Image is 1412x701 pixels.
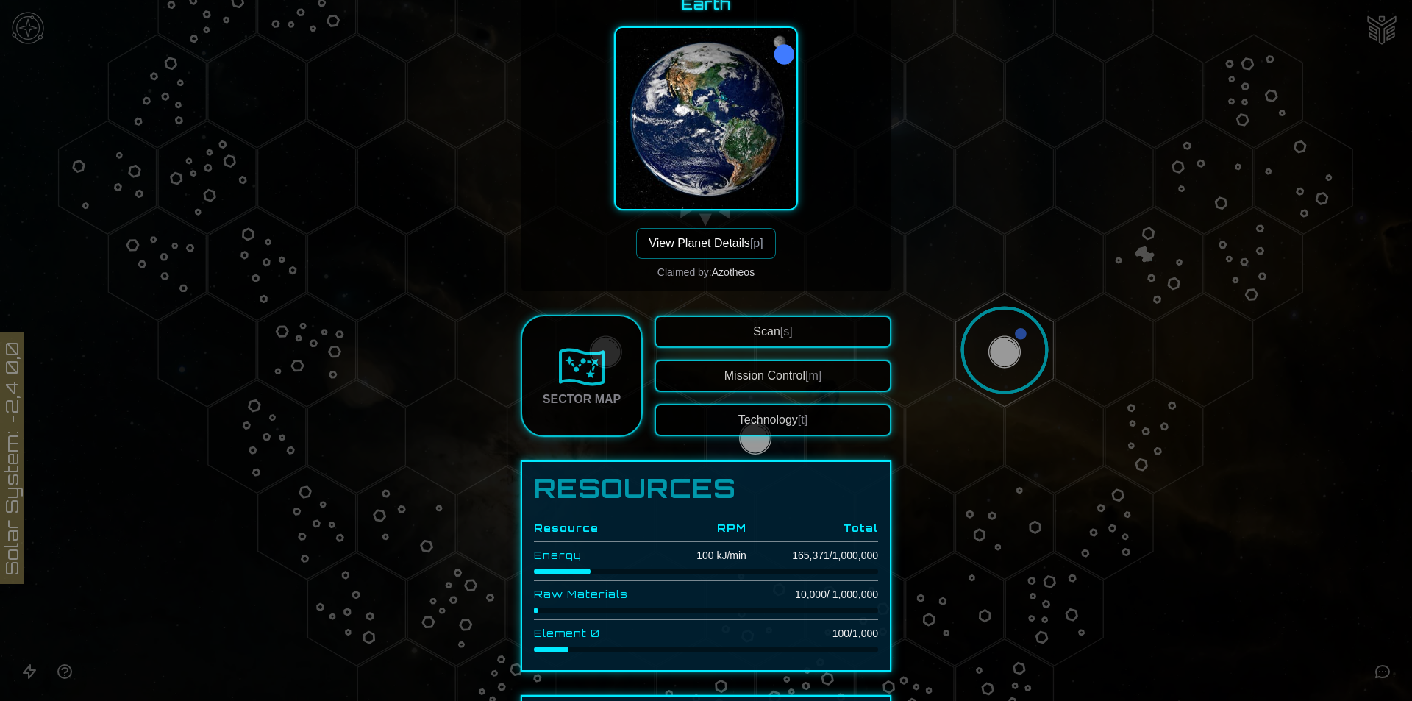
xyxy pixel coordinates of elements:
[534,474,878,503] h1: Resources
[712,266,755,278] span: Azotheos
[636,228,775,259] button: View Planet Details[p]
[750,237,763,249] span: [p]
[534,515,665,542] th: Resource
[655,360,891,392] button: Mission Control[m]
[665,515,746,542] th: RPM
[657,265,755,280] div: Claimed by:
[746,581,878,608] td: 10,000 / 1,000,000
[534,581,665,608] td: Raw Materials
[534,542,665,569] td: Energy
[655,404,891,436] button: Technology[t]
[665,542,746,569] td: 100 kJ/min
[753,325,792,338] span: Scan
[655,316,891,348] button: Scan[s]
[558,344,605,391] img: Sector
[780,325,793,338] span: [s]
[614,26,798,210] img: Earth
[746,620,878,647] td: 100 / 1,000
[543,391,621,408] div: Sector Map
[746,515,878,542] th: Total
[521,315,643,437] a: Sector Map
[746,542,878,569] td: 165,371 / 1,000,000
[798,413,807,426] span: [t]
[534,620,665,647] td: Element 0
[805,369,821,382] span: [m]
